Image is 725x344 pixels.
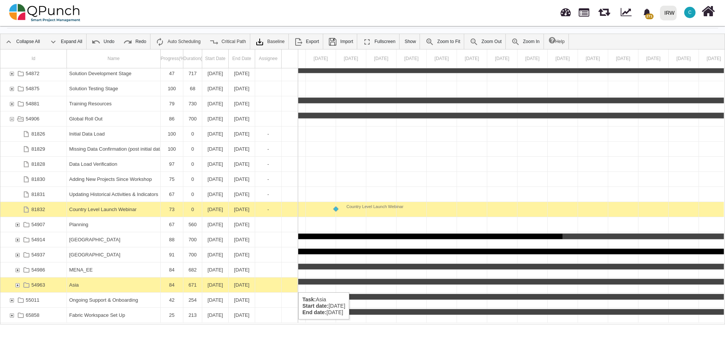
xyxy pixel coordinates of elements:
[163,157,181,171] div: 97
[0,308,298,323] div: Task: Fabric Workspace Set Up Start date: 01-04-2025 End date: 30-10-2025
[306,49,336,68] div: 29 Sep 2025
[598,4,610,16] span: Releases
[0,142,67,156] div: 81829
[257,126,279,141] div: -
[231,217,253,232] div: [DATE]
[152,34,204,49] a: Auto Scheduling
[0,217,67,232] div: 54907
[204,126,226,141] div: [DATE]
[202,202,229,217] div: 30-09-2025
[255,49,282,68] div: Assignee
[229,142,255,156] div: 30-01-2025
[204,96,226,111] div: [DATE]
[0,262,67,277] div: 54986
[67,81,161,96] div: Solution Testing Stage
[298,292,349,319] div: Asia [DATE] [DATE]
[608,49,638,68] div: 09 Oct 2025
[231,262,253,277] div: [DATE]
[469,37,479,46] img: ic_zoom_out.687aa02.png
[0,247,298,262] div: Task: West Africa Start date: 01-02-2024 End date: 31-12-2025
[204,142,226,156] div: [DATE]
[163,262,181,277] div: 84
[229,308,255,322] div: 30-10-2025
[507,34,544,49] a: Zoom In
[202,142,229,156] div: 30-01-2025
[202,217,229,232] div: 19-02-2024
[161,172,183,187] div: 75
[186,293,200,307] div: 254
[163,66,181,81] div: 47
[69,96,158,111] div: Training Resources
[0,232,67,247] div: 54914
[69,293,158,307] div: Ongoing Support & Onboarding
[302,296,316,302] b: Task:
[67,293,161,307] div: Ongoing Support & Onboarding
[0,247,67,262] div: 54937
[202,232,229,247] div: 01-02-2024
[0,293,67,307] div: 55011
[0,66,67,81] div: 54872
[231,66,253,81] div: [DATE]
[617,0,638,25] div: Dynamic Report
[0,157,67,171] div: 81828
[336,49,366,68] div: 30 Sep 2025
[69,247,158,262] div: [GEOGRAPHIC_DATA]
[123,37,132,46] img: ic_redo_24.f94b082.png
[163,308,181,322] div: 25
[202,262,229,277] div: 19-02-2024
[183,308,202,322] div: 213
[206,34,250,49] a: Critical Path
[69,81,158,96] div: Solution Testing Stage
[229,262,255,277] div: 31-12-2025
[67,66,161,81] div: Solution Development Stage
[163,187,181,202] div: 67
[31,217,45,232] div: 54907
[229,66,255,81] div: 31-12-2025
[163,111,181,126] div: 86
[161,187,183,202] div: 67
[0,81,67,96] div: 54875
[69,126,158,141] div: Initial Data Load
[69,262,158,277] div: MENA_EE
[186,111,200,126] div: 700
[69,308,158,322] div: Fabric Workspace Set Up
[0,126,298,142] div: Task: Initial Data Load Start date: 30-01-2025 End date: 30-01-2025
[302,303,328,309] b: Start date:
[204,202,226,217] div: [DATE]
[231,247,253,262] div: [DATE]
[202,96,229,111] div: 02-01-2024
[578,49,608,68] div: 08 Oct 2025
[229,232,255,247] div: 31-12-2025
[204,172,226,187] div: [DATE]
[421,34,464,49] a: Zoom to Fit
[161,262,183,277] div: 84
[204,81,226,96] div: [DATE]
[67,172,161,187] div: Adding New Projects Since Workshop
[69,232,158,247] div: [GEOGRAPHIC_DATA]
[0,202,298,217] div: Task: Country Level Launch Webinar Start date: 30-09-2025 End date: 30-09-2025
[0,142,298,157] div: Task: Missing Data Confirmation (post initial data load) Start date: 30-01-2025 End date: 30-01-2025
[161,126,183,141] div: 100
[202,278,229,292] div: 01-03-2024
[183,157,202,171] div: 0
[163,232,181,247] div: 88
[163,172,181,187] div: 75
[0,96,67,111] div: 54881
[45,34,86,49] a: Expand All
[645,14,653,19] span: 271
[119,34,150,49] a: Redo
[204,293,226,307] div: [DATE]
[161,96,183,111] div: 79
[67,308,161,322] div: Fabric Workspace Set Up
[0,187,67,202] div: 81831
[69,172,158,187] div: Adding New Projects Since Workshop
[0,157,298,172] div: Task: Data Load Verification Start date: 29-05-2025 End date: 29-05-2025
[31,157,45,171] div: 81828
[204,232,226,247] div: [DATE]
[31,232,45,247] div: 54914
[231,293,253,307] div: [DATE]
[163,96,181,111] div: 79
[255,126,282,141] div: -
[186,278,200,292] div: 671
[231,232,253,247] div: [DATE]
